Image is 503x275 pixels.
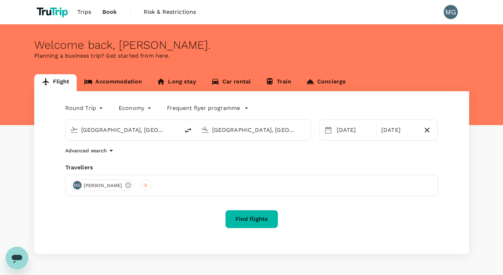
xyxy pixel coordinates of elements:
span: [PERSON_NAME] [79,182,127,189]
div: Welcome back , [PERSON_NAME] . [34,39,469,52]
a: Long stay [149,74,203,91]
button: delete [180,122,197,139]
a: Train [258,74,299,91]
div: MG[PERSON_NAME] [71,180,134,191]
span: Book [102,8,117,16]
button: Advanced search [65,146,115,155]
a: Accommodation [77,74,149,91]
button: Frequent flyer programme [167,104,248,112]
div: [DATE] [378,123,420,137]
iframe: Button to launch messaging window [6,247,28,269]
input: Depart from [81,124,165,135]
img: TruTrip logo [34,4,72,20]
span: Trips [77,8,91,16]
div: MG [444,5,458,19]
div: MG [73,181,82,189]
a: Car rental [204,74,258,91]
a: Concierge [299,74,353,91]
div: Economy [119,103,153,114]
div: Round Trip [65,103,105,114]
button: Open [306,129,307,130]
p: Frequent flyer programme [167,104,240,112]
p: Planning a business trip? Get started from here. [34,52,469,60]
button: Open [175,129,176,130]
a: Flight [34,74,77,91]
p: Advanced search [65,147,107,154]
button: Find flights [225,210,278,228]
span: Risk & Restrictions [144,8,196,16]
input: Going to [212,124,296,135]
div: Travellers [65,163,438,172]
div: [DATE] [334,123,375,137]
